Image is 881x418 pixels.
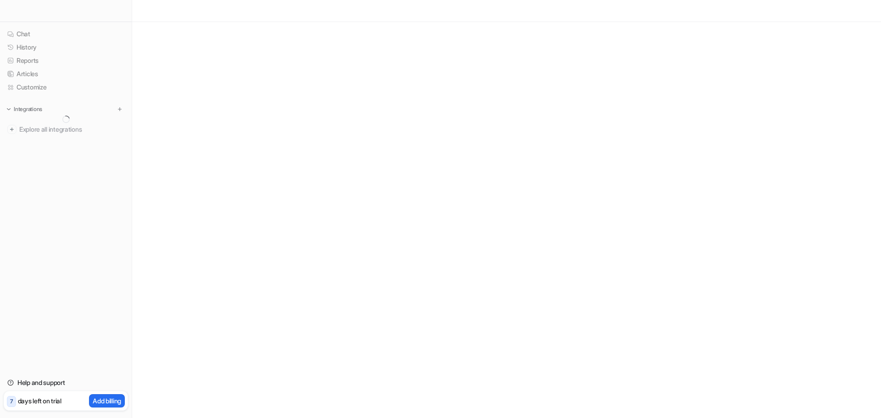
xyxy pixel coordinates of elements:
[93,396,121,406] p: Add billing
[4,67,128,80] a: Articles
[89,394,125,407] button: Add billing
[4,105,45,114] button: Integrations
[4,54,128,67] a: Reports
[4,376,128,389] a: Help and support
[117,106,123,112] img: menu_add.svg
[10,397,13,406] p: 7
[4,81,128,94] a: Customize
[7,125,17,134] img: explore all integrations
[4,41,128,54] a: History
[14,106,42,113] p: Integrations
[6,106,12,112] img: expand menu
[18,396,61,406] p: days left on trial
[4,28,128,40] a: Chat
[19,122,124,137] span: Explore all integrations
[4,123,128,136] a: Explore all integrations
